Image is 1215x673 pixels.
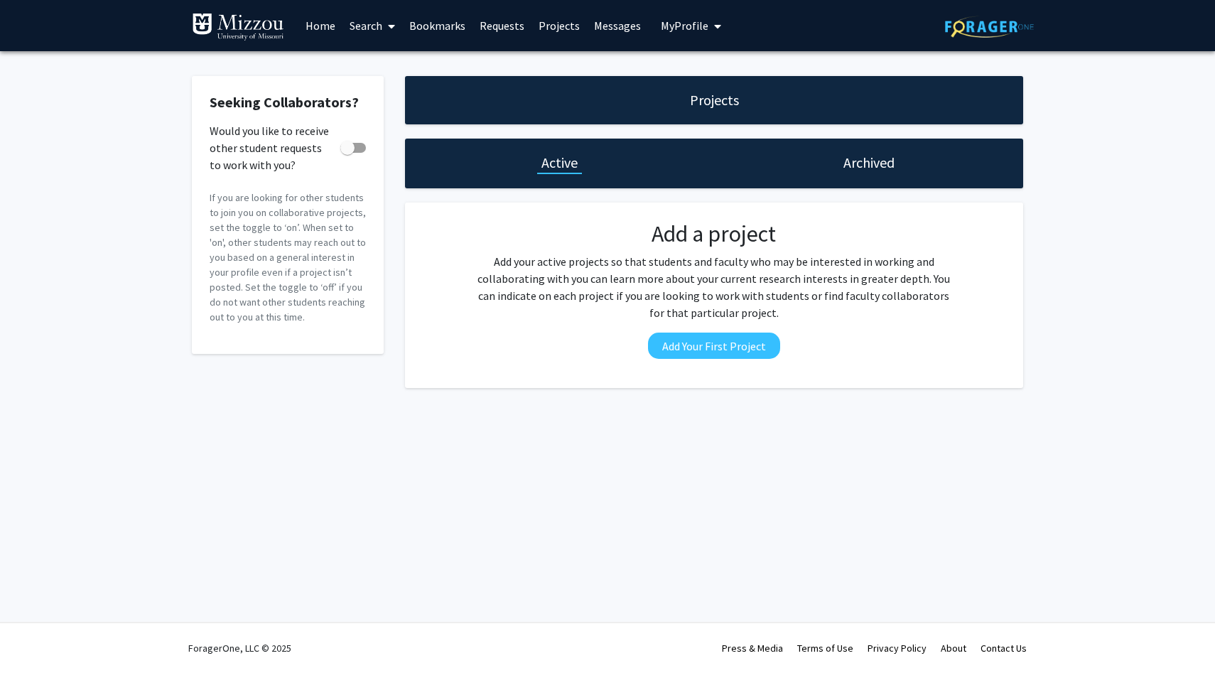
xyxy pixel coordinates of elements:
[843,153,895,173] h1: Archived
[210,190,366,325] p: If you are looking for other students to join you on collaborative projects, set the toggle to ‘o...
[298,1,342,50] a: Home
[587,1,648,50] a: Messages
[531,1,587,50] a: Projects
[690,90,739,110] h1: Projects
[472,1,531,50] a: Requests
[188,623,291,673] div: ForagerOne, LLC © 2025
[868,642,927,655] a: Privacy Policy
[941,642,966,655] a: About
[945,16,1034,38] img: ForagerOne Logo
[541,153,578,173] h1: Active
[210,122,335,173] span: Would you like to receive other student requests to work with you?
[402,1,472,50] a: Bookmarks
[192,13,284,41] img: University of Missouri Logo
[722,642,783,655] a: Press & Media
[981,642,1027,655] a: Contact Us
[648,333,780,359] button: Add Your First Project
[473,220,955,247] h2: Add a project
[342,1,402,50] a: Search
[11,609,60,662] iframe: Chat
[797,642,853,655] a: Terms of Use
[473,253,955,321] p: Add your active projects so that students and faculty who may be interested in working and collab...
[661,18,708,33] span: My Profile
[210,94,366,111] h2: Seeking Collaborators?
